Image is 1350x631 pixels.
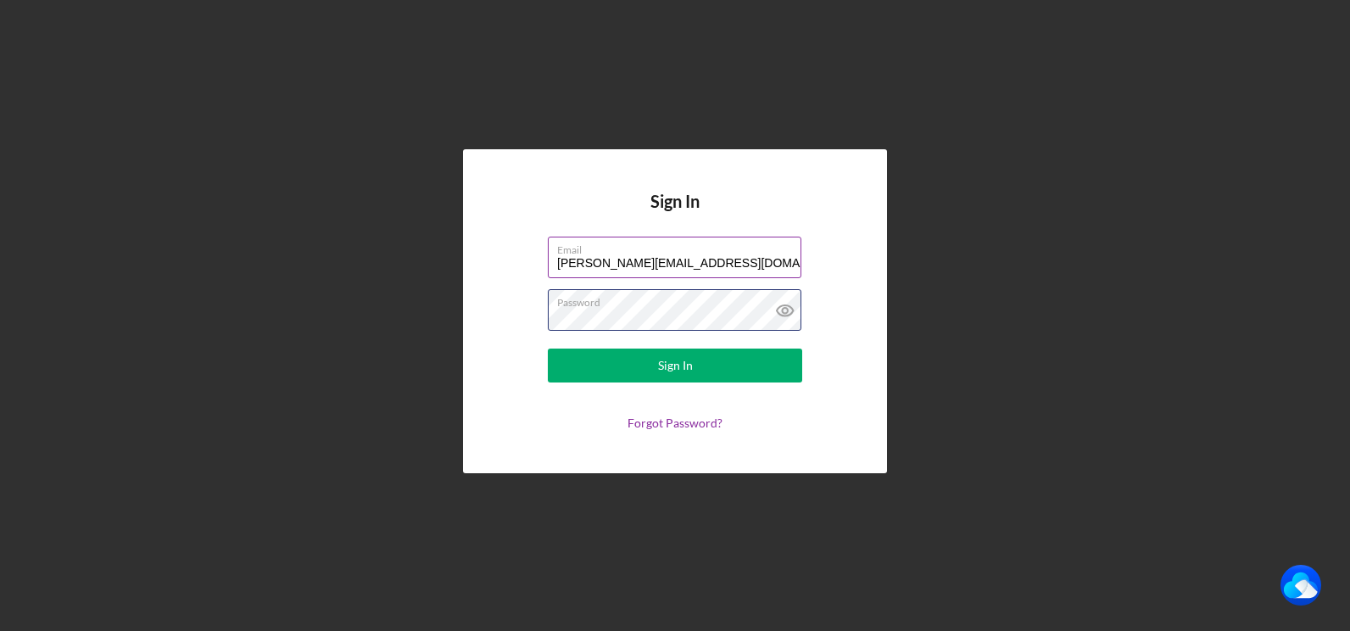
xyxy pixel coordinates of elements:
a: Forgot Password? [628,416,722,430]
label: Password [557,290,801,309]
div: Sign In [658,349,693,383]
h4: Sign In [650,192,700,237]
button: Sign In [548,349,802,383]
label: Email [557,237,801,256]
